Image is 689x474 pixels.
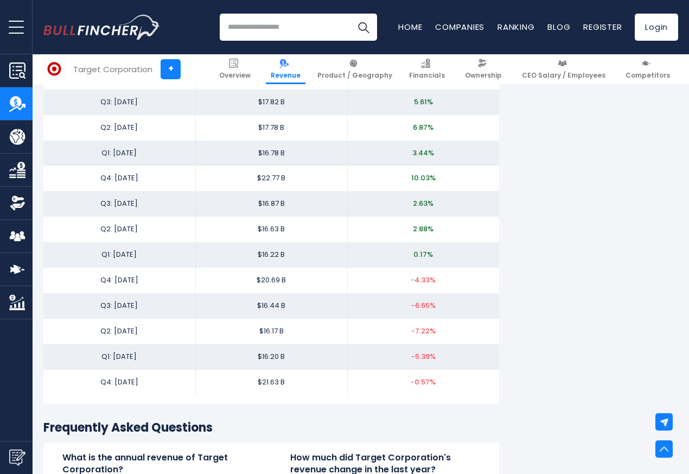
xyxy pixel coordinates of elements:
[43,115,195,141] td: Q2: [DATE]
[195,268,347,293] td: $20.69 B
[317,71,392,80] span: Product / Geography
[626,71,670,80] span: Competitors
[497,21,534,33] a: Ranking
[195,141,347,166] td: $16.78 B
[43,242,195,268] td: Q1: [DATE]
[43,15,160,40] a: Go to homepage
[43,319,195,344] td: Q2: [DATE]
[43,268,195,293] td: Q4: [DATE]
[195,344,347,370] td: $16.20 B
[465,71,502,80] span: Ownership
[9,195,25,211] img: Ownership
[195,166,347,191] td: $22.77 B
[195,90,347,115] td: $17.82 B
[413,122,433,132] span: 6.87%
[547,21,570,33] a: Blog
[413,249,433,260] span: 0.17%
[195,319,347,344] td: $16.17 B
[43,191,195,217] td: Q3: [DATE]
[583,21,622,33] a: Register
[411,300,436,311] span: -6.65%
[214,54,256,84] a: Overview
[409,71,445,80] span: Financials
[195,293,347,319] td: $16.44 B
[312,54,397,84] a: Product / Geography
[43,15,161,40] img: Bullfincher logo
[412,148,434,158] span: 3.44%
[413,224,433,234] span: 2.88%
[43,420,499,436] h3: Frequently Asked Questions
[195,115,347,141] td: $17.78 B
[404,54,450,84] a: Financials
[161,59,181,79] a: +
[43,166,195,191] td: Q4: [DATE]
[460,54,507,84] a: Ownership
[195,242,347,268] td: $16.22 B
[413,198,433,208] span: 2.63%
[271,71,301,80] span: Revenue
[414,97,433,107] span: 5.61%
[73,63,152,75] div: Target Corporation
[435,21,484,33] a: Companies
[398,21,422,33] a: Home
[517,54,610,84] a: CEO Salary / Employees
[219,71,251,80] span: Overview
[411,351,436,362] span: -5.39%
[621,54,675,84] a: Competitors
[43,344,195,370] td: Q1: [DATE]
[411,173,436,183] span: 10.03%
[43,370,195,395] td: Q4: [DATE]
[43,90,195,115] td: Q3: [DATE]
[43,217,195,242] td: Q2: [DATE]
[635,14,678,41] a: Login
[195,217,347,242] td: $16.63 B
[43,293,195,319] td: Q3: [DATE]
[350,14,377,41] button: Search
[411,326,436,336] span: -7.22%
[43,141,195,166] td: Q1: [DATE]
[44,59,65,79] img: TGT logo
[522,71,605,80] span: CEO Salary / Employees
[411,275,436,285] span: -4.33%
[266,54,305,84] a: Revenue
[411,377,436,387] span: -0.57%
[195,370,347,395] td: $21.63 B
[195,191,347,217] td: $16.87 B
